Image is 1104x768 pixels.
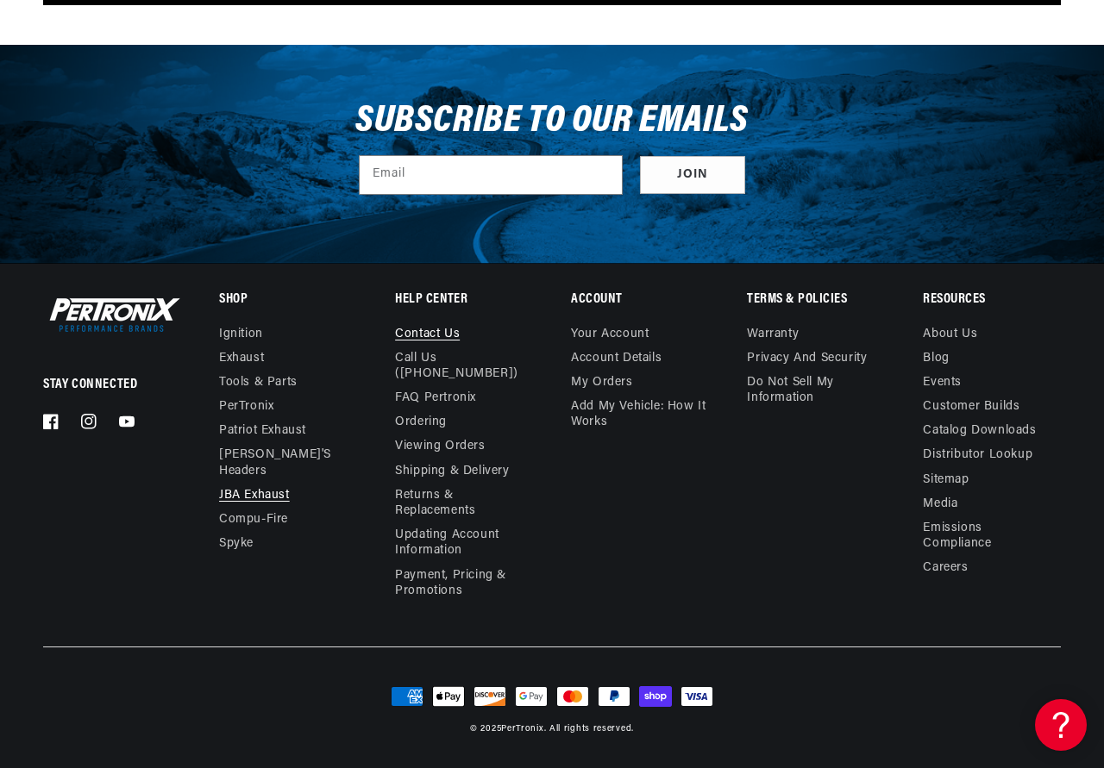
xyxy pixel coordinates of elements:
[470,724,546,734] small: © 2025 .
[395,434,485,459] a: Viewing Orders
[395,410,447,434] a: Ordering
[395,484,519,523] a: Returns & Replacements
[571,327,649,347] a: Your account
[571,371,632,395] a: My orders
[923,327,977,347] a: About Us
[747,327,799,347] a: Warranty
[640,156,745,195] button: Subscribe
[43,376,163,394] p: Stay Connected
[219,419,306,443] a: Patriot Exhaust
[501,724,543,734] a: PerTronix
[219,532,254,556] a: Spyke
[395,459,509,484] a: Shipping & Delivery
[923,395,1019,419] a: Customer Builds
[923,371,962,395] a: Events
[923,492,957,516] a: Media
[747,371,884,410] a: Do not sell my information
[549,724,634,734] small: All rights reserved.
[923,468,969,492] a: Sitemap
[395,564,532,603] a: Payment, Pricing & Promotions
[747,347,867,371] a: Privacy and Security
[395,386,476,410] a: FAQ Pertronix
[219,508,288,532] a: Compu-Fire
[395,327,460,347] a: Contact us
[923,556,968,580] a: Careers
[219,371,298,395] a: Tools & Parts
[43,294,181,335] img: Pertronix
[360,156,622,194] input: Email
[571,395,708,434] a: Add My Vehicle: How It Works
[923,419,1036,443] a: Catalog Downloads
[923,347,949,371] a: Blog
[923,443,1032,467] a: Distributor Lookup
[395,523,519,563] a: Updating Account Information
[219,395,273,419] a: PerTronix
[219,443,343,483] a: [PERSON_NAME]'s Headers
[395,347,519,386] a: Call Us ([PHONE_NUMBER])
[219,484,290,508] a: JBA Exhaust
[355,105,749,138] h3: Subscribe to our emails
[571,347,662,371] a: Account details
[219,347,264,371] a: Exhaust
[923,516,1047,556] a: Emissions compliance
[219,327,263,347] a: Ignition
